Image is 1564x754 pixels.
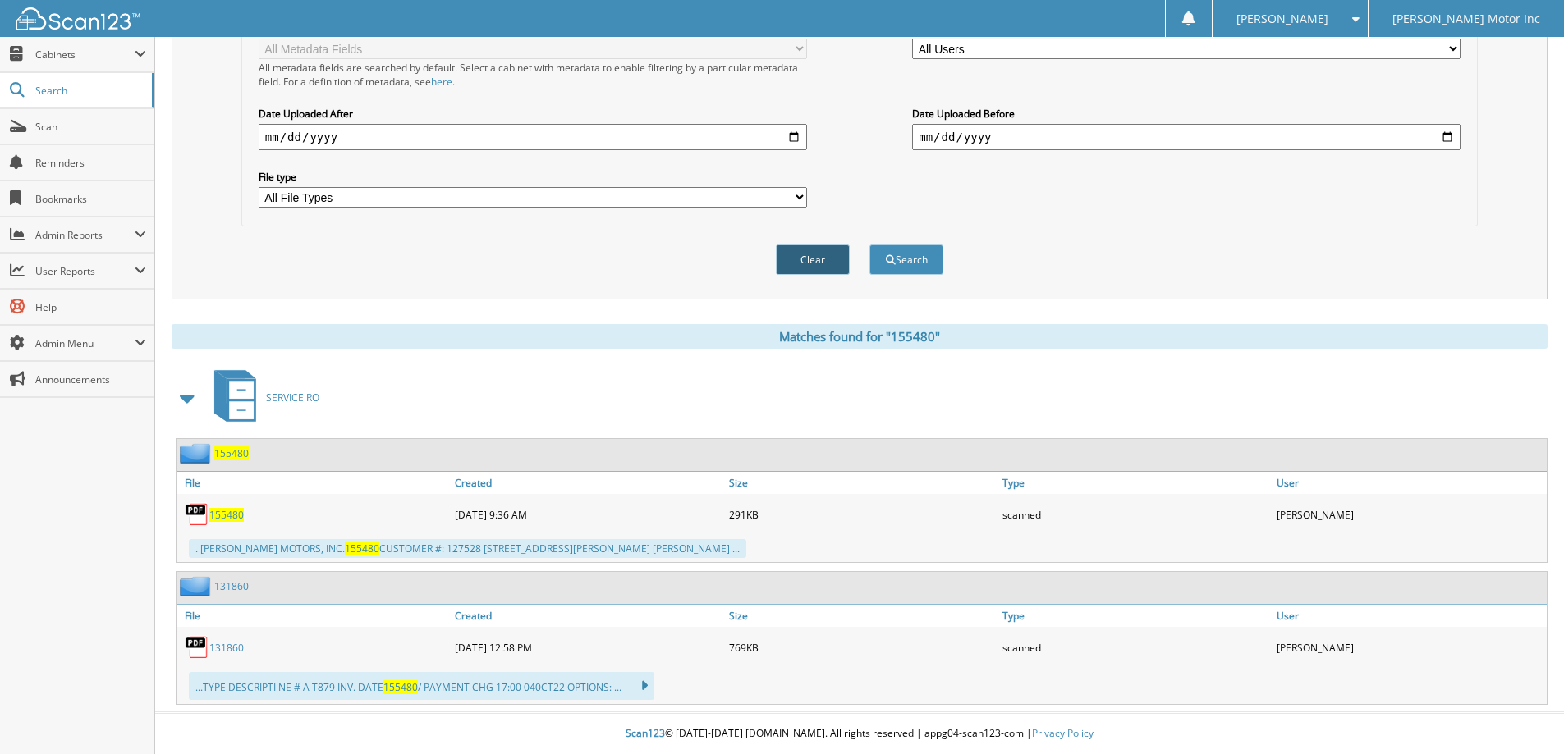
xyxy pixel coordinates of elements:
[725,631,999,664] div: 769KB
[180,443,214,464] img: folder2.png
[259,61,807,89] div: All metadata fields are searched by default. Select a cabinet with metadata to enable filtering b...
[725,605,999,627] a: Size
[35,84,144,98] span: Search
[35,48,135,62] span: Cabinets
[776,244,850,275] button: Clear
[35,264,135,278] span: User Reports
[180,576,214,596] img: folder2.png
[35,228,135,242] span: Admin Reports
[35,300,146,314] span: Help
[1273,472,1547,494] a: User
[177,605,451,627] a: File
[189,539,746,558] div: . [PERSON_NAME] MOTORS, INC. CUSTOMER #: 127528 [STREET_ADDRESS][PERSON_NAME] [PERSON_NAME] ...
[35,120,146,134] span: Scan
[204,365,319,430] a: SERVICE RO
[998,498,1273,531] div: scanned
[16,7,140,30] img: scan123-logo-white.svg
[214,446,249,460] a: 155480
[1482,675,1564,754] iframe: Chat Widget
[725,472,999,494] a: Size
[35,156,146,170] span: Reminders
[209,508,244,522] a: 155480
[35,372,146,386] span: Announcements
[1032,726,1094,740] a: Privacy Policy
[35,192,146,206] span: Bookmarks
[1273,605,1547,627] a: User
[177,472,451,494] a: File
[725,498,999,531] div: 291KB
[383,680,418,694] span: 155480
[451,631,725,664] div: [DATE] 12:58 PM
[1392,14,1540,24] span: [PERSON_NAME] Motor Inc
[912,107,1461,121] label: Date Uploaded Before
[451,605,725,627] a: Created
[1273,498,1547,531] div: [PERSON_NAME]
[431,75,452,89] a: here
[345,542,379,555] span: 155480
[259,107,807,121] label: Date Uploaded After
[214,579,249,593] a: 131860
[266,391,319,404] span: SERVICE RO
[209,641,244,655] a: 131860
[189,672,654,700] div: ...TYPE DESCRIPTI NE # A T879 INV. DATE / PAYMENT CHG 17:00 040CT22 OPTIONS: ...
[259,124,807,150] input: start
[869,244,943,275] button: Search
[35,336,135,350] span: Admin Menu
[451,472,725,494] a: Created
[185,635,209,660] img: PDF.png
[998,472,1273,494] a: Type
[155,714,1564,754] div: © [DATE]-[DATE] [DOMAIN_NAME]. All rights reserved | appg04-scan123-com |
[626,726,665,740] span: Scan123
[998,605,1273,627] a: Type
[259,170,807,184] label: File type
[1273,631,1547,664] div: [PERSON_NAME]
[1236,14,1328,24] span: [PERSON_NAME]
[185,502,209,527] img: PDF.png
[998,631,1273,664] div: scanned
[172,324,1548,349] div: Matches found for "155480"
[451,498,725,531] div: [DATE] 9:36 AM
[912,124,1461,150] input: end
